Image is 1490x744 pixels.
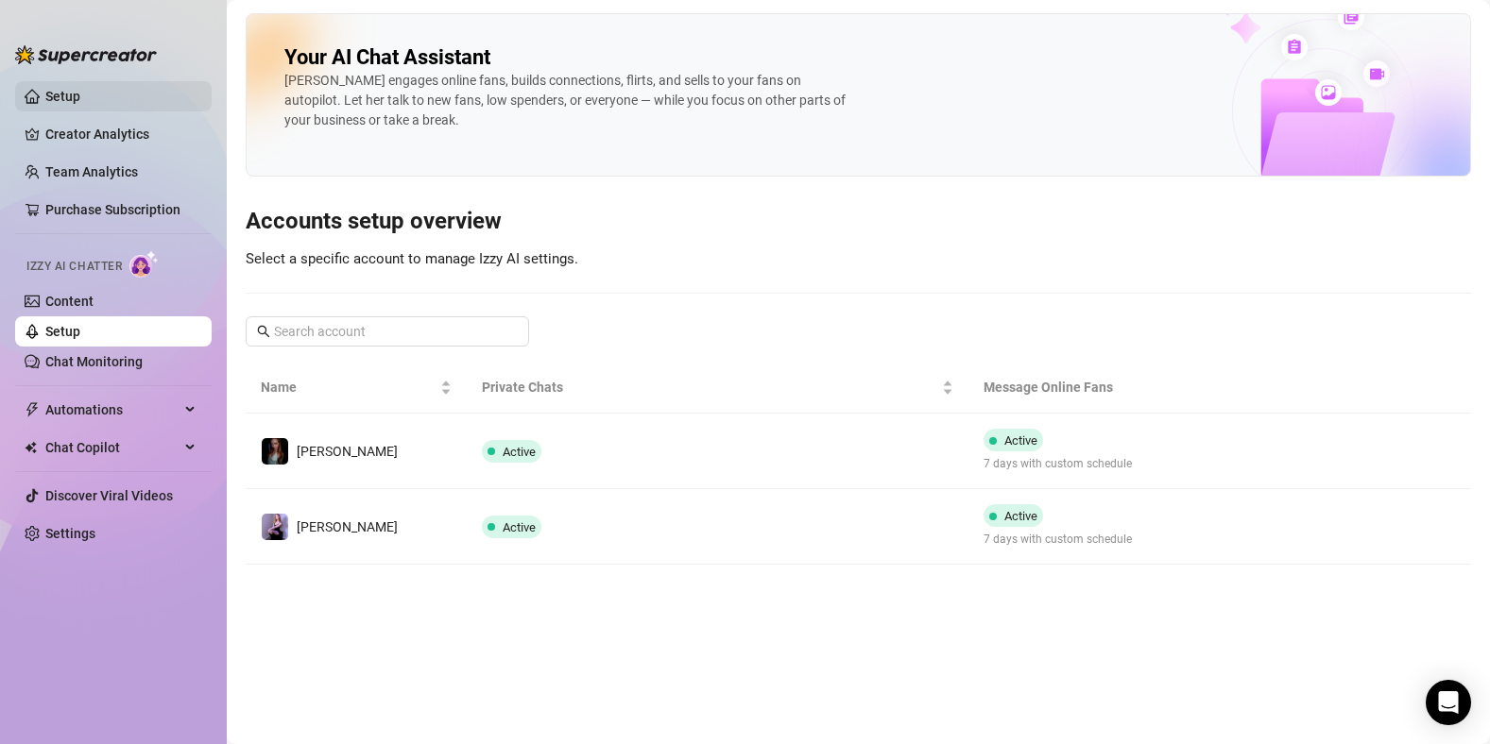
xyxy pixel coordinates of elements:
[1004,509,1037,523] span: Active
[284,71,851,130] div: [PERSON_NAME] engages online fans, builds connections, flirts, and sells to your fans on autopilo...
[25,402,40,417] span: thunderbolt
[284,44,490,71] h2: Your AI Chat Assistant
[297,444,398,459] span: [PERSON_NAME]
[257,325,270,338] span: search
[45,488,173,503] a: Discover Viral Videos
[503,520,536,534] span: Active
[297,519,398,534] span: [PERSON_NAME]
[261,377,437,397] span: Name
[45,194,197,225] a: Purchase Subscription
[25,441,37,454] img: Chat Copilot
[26,258,122,276] span: Izzy AI Chatter
[1426,680,1471,725] div: Open Intercom Messenger
[984,531,1132,549] span: 7 days with custom schedule
[984,455,1132,473] span: 7 days with custom schedule
[45,119,197,149] a: Creator Analytics
[246,362,467,414] th: Name
[467,362,969,414] th: Private Chats
[262,438,288,465] img: lisa
[45,164,138,179] a: Team Analytics
[262,514,288,540] img: Lisa
[503,445,536,459] span: Active
[45,526,95,541] a: Settings
[1004,433,1037,448] span: Active
[45,432,180,463] span: Chat Copilot
[274,321,503,342] input: Search account
[482,377,939,397] span: Private Chats
[45,89,80,104] a: Setup
[45,294,94,309] a: Content
[15,45,157,64] img: logo-BBDzfeDw.svg
[45,354,143,369] a: Chat Monitoring
[129,250,159,278] img: AI Chatter
[45,324,80,339] a: Setup
[246,250,578,267] span: Select a specific account to manage Izzy AI settings.
[968,362,1303,414] th: Message Online Fans
[246,207,1471,237] h3: Accounts setup overview
[45,395,180,425] span: Automations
